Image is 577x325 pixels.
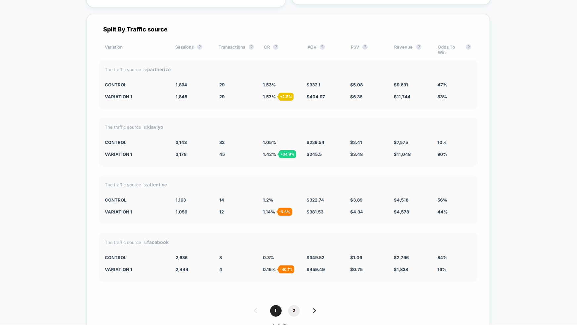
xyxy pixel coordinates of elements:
span: 2 [288,305,300,317]
div: Variation 1 [105,152,166,157]
div: Transactions [219,44,254,55]
span: 3,178 [176,152,186,157]
span: $ 4,578 [394,209,409,214]
span: 1.05 % [263,140,276,145]
span: 0.16 % [263,267,276,272]
button: ? [197,44,202,50]
span: 1.42 % [263,152,276,157]
div: 90% [437,152,471,157]
span: $ 349.52 [307,255,324,260]
strong: attentive [147,182,167,187]
span: 4 [219,267,222,272]
div: + 34.9 % [279,150,296,158]
span: 14 [219,197,224,203]
strong: klaviyo [147,124,164,130]
span: 1.57 % [263,94,276,99]
div: Split By Traffic source [99,26,478,33]
div: CONTROL [105,140,166,145]
div: Variation 1 [105,209,166,214]
span: 1,894 [176,82,187,87]
img: pagination forward [313,308,316,313]
div: Odds To Win [438,44,471,55]
span: 1 [270,305,282,317]
div: Revenue [394,44,428,55]
span: 12 [219,209,224,214]
span: $ 1.06 [350,255,362,260]
div: The traffic source is: [105,67,472,72]
span: $ 9,631 [394,82,408,87]
div: CONTROL [105,197,166,203]
span: $ 459.49 [307,267,325,272]
div: + 2.5 % [278,93,294,101]
span: $ 3.89 [350,197,362,203]
span: $ 4.34 [350,209,363,214]
button: ? [466,44,471,50]
strong: facebook [147,239,169,245]
div: 47% [437,82,471,87]
div: 56% [437,197,471,203]
span: $ 229.54 [307,140,324,145]
div: 44% [437,209,471,214]
span: $ 11,048 [394,152,411,157]
span: 8 [219,255,222,260]
span: $ 332.1 [307,82,320,87]
span: 3,143 [176,140,187,145]
span: 1,848 [176,94,187,99]
div: The traffic source is: [105,239,472,245]
span: 1.14 % [263,209,275,214]
div: PSV [351,44,384,55]
div: AOV [308,44,341,55]
span: $ 4,518 [394,197,408,203]
div: 84% [437,255,471,260]
span: $ 11,744 [394,94,410,99]
div: - 46.1 % [278,265,294,273]
span: $ 322.74 [307,197,324,203]
span: $ 404.97 [307,94,325,99]
div: CONTROL [105,255,166,260]
span: $ 1,838 [394,267,408,272]
span: 29 [219,82,225,87]
div: 53% [437,94,471,99]
div: Variation 1 [105,94,166,99]
div: - 5.6 % [278,208,292,216]
span: 33 [219,140,225,145]
span: $ 381.53 [307,209,323,214]
span: 29 [219,94,225,99]
span: $ 2,796 [394,255,409,260]
button: ? [416,44,422,50]
div: Variation [105,44,166,55]
span: $ 7,575 [394,140,408,145]
span: $ 5.08 [350,82,363,87]
span: 2,636 [176,255,187,260]
div: 16% [437,267,471,272]
span: $ 245.5 [307,152,322,157]
div: The traffic source is: [105,182,472,187]
strong: partnerize [147,67,171,72]
button: ? [320,44,325,50]
span: $ 6.36 [350,94,362,99]
span: 45 [219,152,225,157]
div: 10% [437,140,471,145]
span: 1.53 % [263,82,276,87]
span: 1,056 [176,209,187,214]
div: Variation 1 [105,267,166,272]
span: 1,163 [176,197,186,203]
button: ? [273,44,278,50]
div: The traffic source is: [105,124,472,130]
div: CONTROL [105,82,166,87]
span: 2,444 [176,267,188,272]
div: CR [264,44,297,55]
div: Sessions [175,44,209,55]
span: 1.2 % [263,197,273,203]
span: $ 2.41 [350,140,362,145]
span: 0.3 % [263,255,274,260]
button: ? [249,44,254,50]
span: $ 0.75 [350,267,363,272]
button: ? [362,44,368,50]
span: $ 3.48 [350,152,363,157]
